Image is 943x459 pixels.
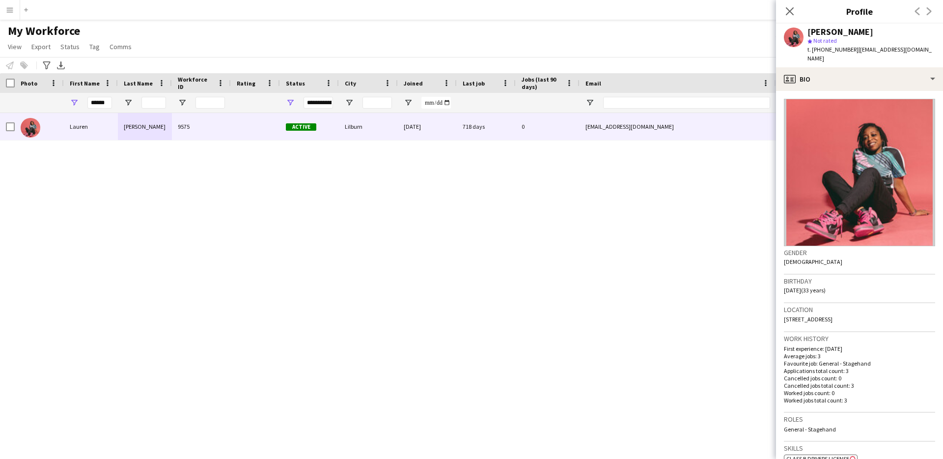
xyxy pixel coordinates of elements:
button: Open Filter Menu [178,98,187,107]
p: Applications total count: 3 [784,367,935,374]
app-action-btn: Advanced filters [41,59,53,71]
p: First experience: [DATE] [784,345,935,352]
input: City Filter Input [362,97,392,109]
a: Comms [106,40,136,53]
span: Not rated [813,37,837,44]
h3: Roles [784,415,935,424]
span: [DEMOGRAPHIC_DATA] [784,258,842,265]
p: Worked jobs count: 0 [784,389,935,397]
div: Lilburn [339,113,398,140]
app-action-btn: Export XLSX [55,59,67,71]
span: General - Stagehand [784,426,836,433]
button: Open Filter Menu [345,98,354,107]
span: Active [286,123,316,131]
input: Joined Filter Input [421,97,451,109]
input: Workforce ID Filter Input [195,97,225,109]
div: Bio [776,67,943,91]
input: Email Filter Input [603,97,770,109]
h3: Gender [784,248,935,257]
span: My Workforce [8,24,80,38]
input: Last Name Filter Input [141,97,166,109]
span: | [EMAIL_ADDRESS][DOMAIN_NAME] [807,46,932,62]
div: 9575 [172,113,231,140]
div: 718 days [457,113,516,140]
span: Status [60,42,80,51]
span: Status [286,80,305,87]
a: Tag [85,40,104,53]
div: [EMAIL_ADDRESS][DOMAIN_NAME] [580,113,776,140]
span: First Name [70,80,100,87]
span: City [345,80,356,87]
span: Jobs (last 90 days) [522,76,562,90]
span: t. [PHONE_NUMBER] [807,46,859,53]
div: 0 [516,113,580,140]
span: Comms [110,42,132,51]
span: Last Name [124,80,153,87]
span: Joined [404,80,423,87]
button: Open Filter Menu [124,98,133,107]
p: Cancelled jobs total count: 3 [784,382,935,389]
span: [STREET_ADDRESS] [784,316,832,323]
input: First Name Filter Input [87,97,112,109]
button: Open Filter Menu [585,98,594,107]
div: Lauren [64,113,118,140]
p: Worked jobs total count: 3 [784,397,935,404]
h3: Skills [784,444,935,453]
h3: Profile [776,5,943,18]
span: Workforce ID [178,76,213,90]
p: Cancelled jobs count: 0 [784,374,935,382]
div: [PERSON_NAME] [807,28,873,36]
button: Open Filter Menu [404,98,413,107]
button: Open Filter Menu [70,98,79,107]
img: Crew avatar or photo [784,99,935,246]
span: Photo [21,80,37,87]
div: [DATE] [398,113,457,140]
button: Open Filter Menu [286,98,295,107]
span: View [8,42,22,51]
h3: Work history [784,334,935,343]
h3: Birthday [784,277,935,286]
p: Favourite job: General - Stagehand [784,360,935,367]
div: [PERSON_NAME] [118,113,172,140]
span: Export [31,42,51,51]
span: Tag [89,42,100,51]
h3: Location [784,305,935,314]
img: Lauren Bromell [21,118,40,138]
span: Last job [463,80,485,87]
p: Average jobs: 3 [784,352,935,360]
a: Status [56,40,83,53]
span: Email [585,80,601,87]
a: View [4,40,26,53]
span: Rating [237,80,255,87]
span: [DATE] (33 years) [784,287,826,294]
a: Export [28,40,55,53]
